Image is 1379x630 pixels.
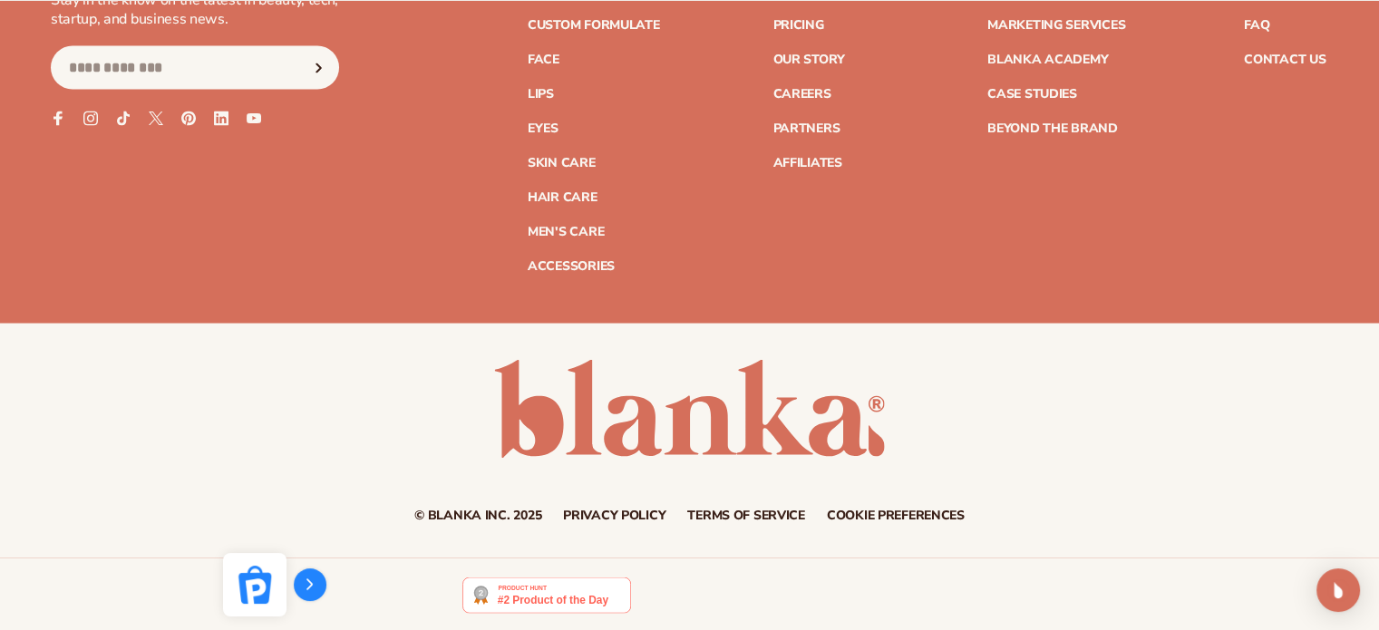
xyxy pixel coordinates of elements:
a: Cookie preferences [827,509,965,521]
small: © Blanka Inc. 2025 [414,506,541,523]
a: Accessories [528,259,615,272]
a: Our Story [772,53,844,65]
a: Partners [772,121,840,134]
a: Custom formulate [528,18,660,31]
a: Terms of service [687,509,805,521]
a: Privacy policy [563,509,665,521]
a: Case Studies [987,87,1077,100]
a: Pricing [772,18,823,31]
div: Open Intercom Messenger [1316,568,1360,612]
a: FAQ [1244,18,1269,31]
a: Careers [772,87,830,100]
a: Affiliates [772,156,841,169]
a: Men's Care [528,225,604,237]
a: Lips [528,87,554,100]
button: Subscribe [298,45,338,89]
a: Blanka Academy [987,53,1108,65]
a: Hair Care [528,190,597,203]
a: Marketing services [987,18,1125,31]
a: Skin Care [528,156,595,169]
a: Contact Us [1244,53,1326,65]
a: Eyes [528,121,558,134]
a: Face [528,53,559,65]
a: Beyond the brand [987,121,1118,134]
